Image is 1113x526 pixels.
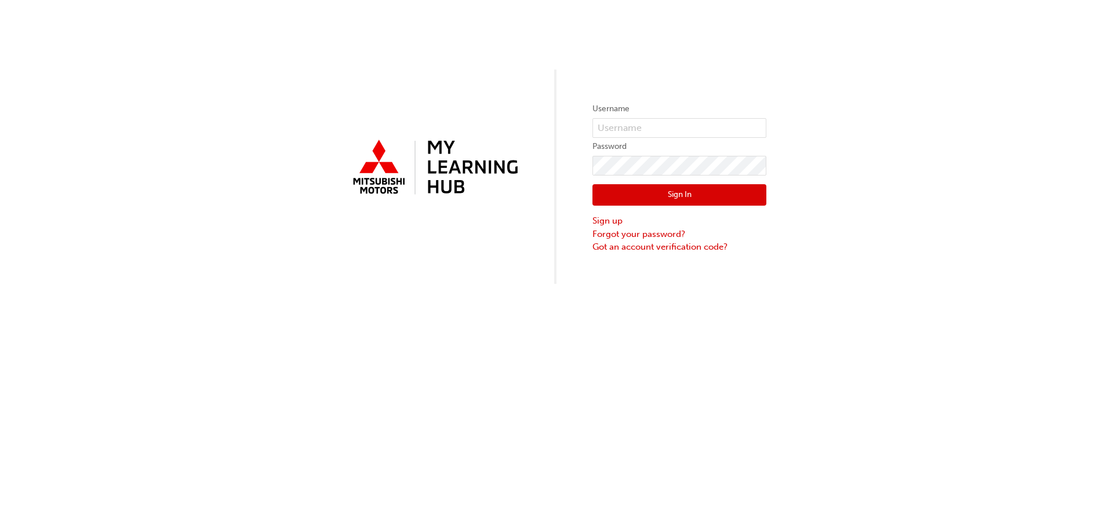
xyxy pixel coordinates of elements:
label: Password [592,140,766,154]
input: Username [592,118,766,138]
label: Username [592,102,766,116]
a: Sign up [592,214,766,228]
a: Got an account verification code? [592,240,766,254]
img: mmal [347,135,521,201]
button: Sign In [592,184,766,206]
a: Forgot your password? [592,228,766,241]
